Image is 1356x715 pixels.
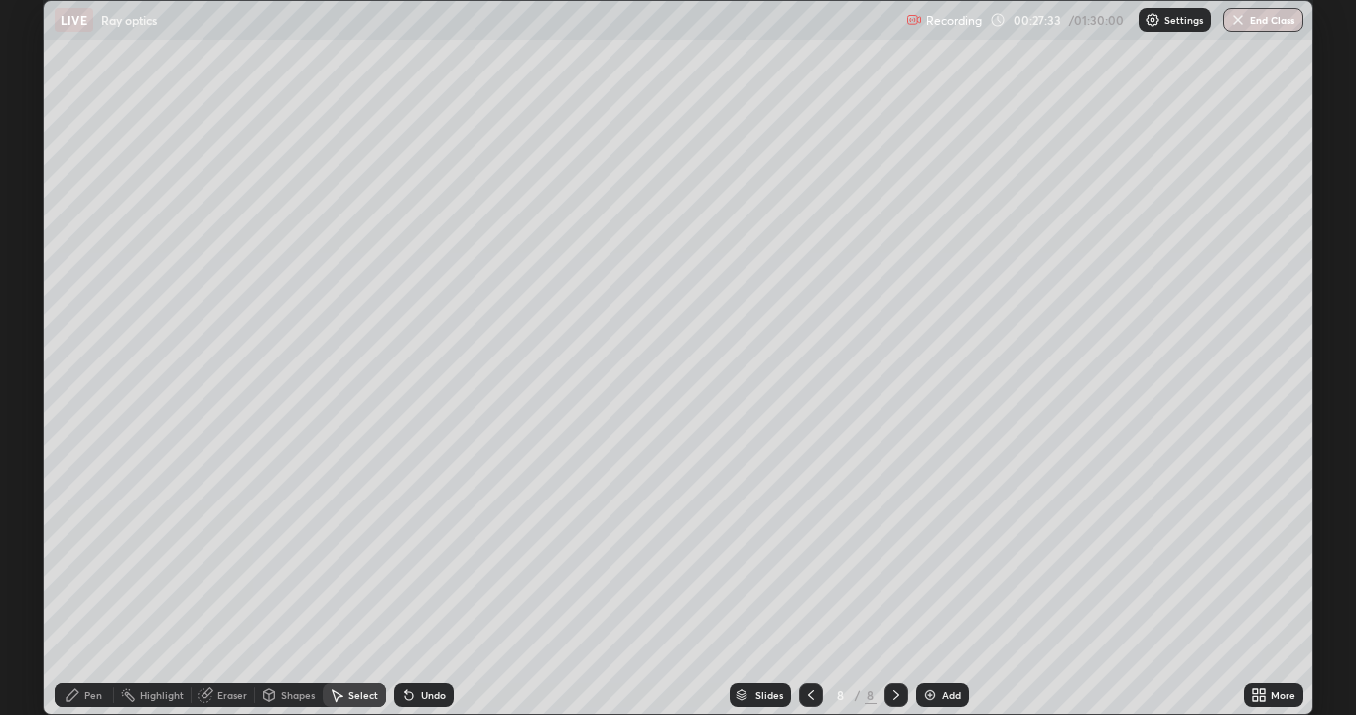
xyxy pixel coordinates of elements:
div: Shapes [281,690,315,700]
p: Settings [1164,15,1203,25]
p: LIVE [61,12,87,28]
div: Highlight [140,690,184,700]
img: class-settings-icons [1145,12,1160,28]
div: More [1271,690,1295,700]
img: end-class-cross [1230,12,1246,28]
p: Ray optics [101,12,157,28]
div: / [855,689,861,701]
div: Select [348,690,378,700]
div: 8 [865,686,877,704]
div: Eraser [217,690,247,700]
button: End Class [1223,8,1303,32]
div: Slides [755,690,783,700]
p: Recording [926,13,982,28]
div: Undo [421,690,446,700]
img: recording.375f2c34.svg [906,12,922,28]
img: add-slide-button [922,687,938,703]
div: Add [942,690,961,700]
div: 8 [831,689,851,701]
div: Pen [84,690,102,700]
